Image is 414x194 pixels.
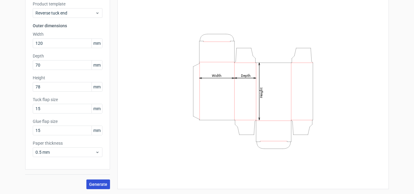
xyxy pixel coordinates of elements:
[33,53,102,59] label: Depth
[89,182,107,186] span: Generate
[33,31,102,37] label: Width
[33,75,102,81] label: Height
[92,126,102,135] span: mm
[259,87,263,98] tspan: Height
[92,61,102,70] span: mm
[86,179,110,189] button: Generate
[33,1,102,7] label: Product template
[212,73,222,77] tspan: Width
[33,97,102,103] label: Tuck flap size
[35,10,95,16] span: Reverse tuck end
[92,82,102,91] span: mm
[35,149,95,155] span: 0.5 mm
[33,23,102,29] h3: Outer dimensions
[33,118,102,124] label: Glue flap size
[92,104,102,113] span: mm
[241,73,251,77] tspan: Depth
[33,140,102,146] label: Paper thickness
[92,39,102,48] span: mm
